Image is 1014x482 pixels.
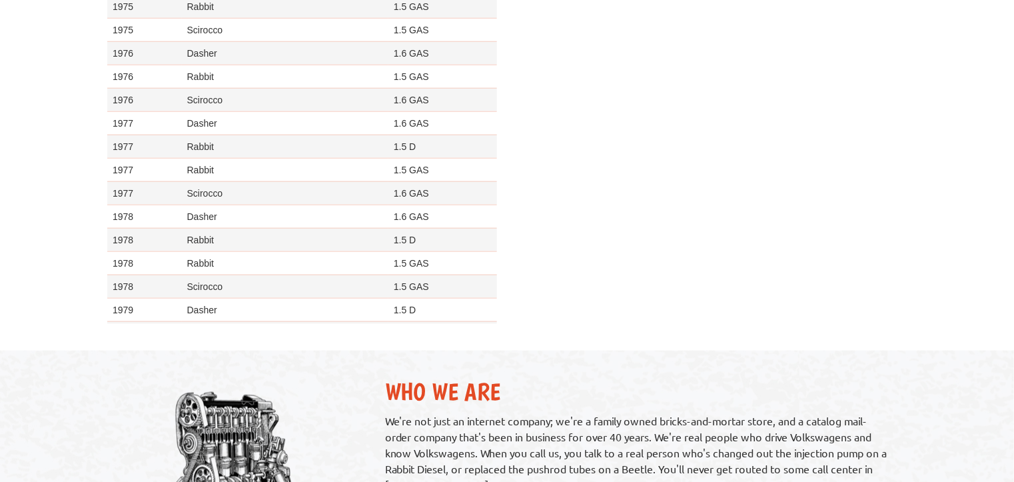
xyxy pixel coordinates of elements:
td: 1977 [107,135,182,158]
td: 1.5 D [388,135,497,158]
td: Rabbit [182,251,388,275]
td: Dasher [182,298,388,321]
td: Rabbit [182,228,388,251]
td: 1.6 GAS [388,41,497,65]
td: Dasher [182,321,388,345]
td: 1977 [107,111,182,135]
td: 1.6 GAS [388,88,497,111]
td: Scirocco [182,88,388,111]
td: Dasher [182,205,388,228]
td: 1.6 GAS [388,111,497,135]
td: 1.5 GAS [388,251,497,275]
h2: Who We Are [385,377,893,406]
td: Rabbit [182,65,388,88]
td: Scirocco [182,275,388,298]
td: 1.5 GAS [388,65,497,88]
td: 1.6 GAS [388,321,497,345]
td: 1978 [107,275,182,298]
td: 1976 [107,88,182,111]
td: 1977 [107,158,182,181]
td: 1975 [107,18,182,41]
td: Scirocco [182,181,388,205]
td: 1978 [107,205,182,228]
td: 1.6 GAS [388,205,497,228]
td: Dasher [182,41,388,65]
td: 1979 [107,298,182,321]
td: 1976 [107,65,182,88]
td: Scirocco [182,18,388,41]
td: 1.5 D [388,228,497,251]
td: 1.5 GAS [388,18,497,41]
td: 1.6 GAS [388,181,497,205]
td: 1.5 D [388,298,497,321]
td: 1976 [107,41,182,65]
td: 1977 [107,181,182,205]
td: 1.5 GAS [388,158,497,181]
td: 1979 [107,321,182,345]
td: 1978 [107,228,182,251]
td: Rabbit [182,158,388,181]
td: 1.5 GAS [388,275,497,298]
td: Dasher [182,111,388,135]
td: Rabbit [182,135,388,158]
td: 1978 [107,251,182,275]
